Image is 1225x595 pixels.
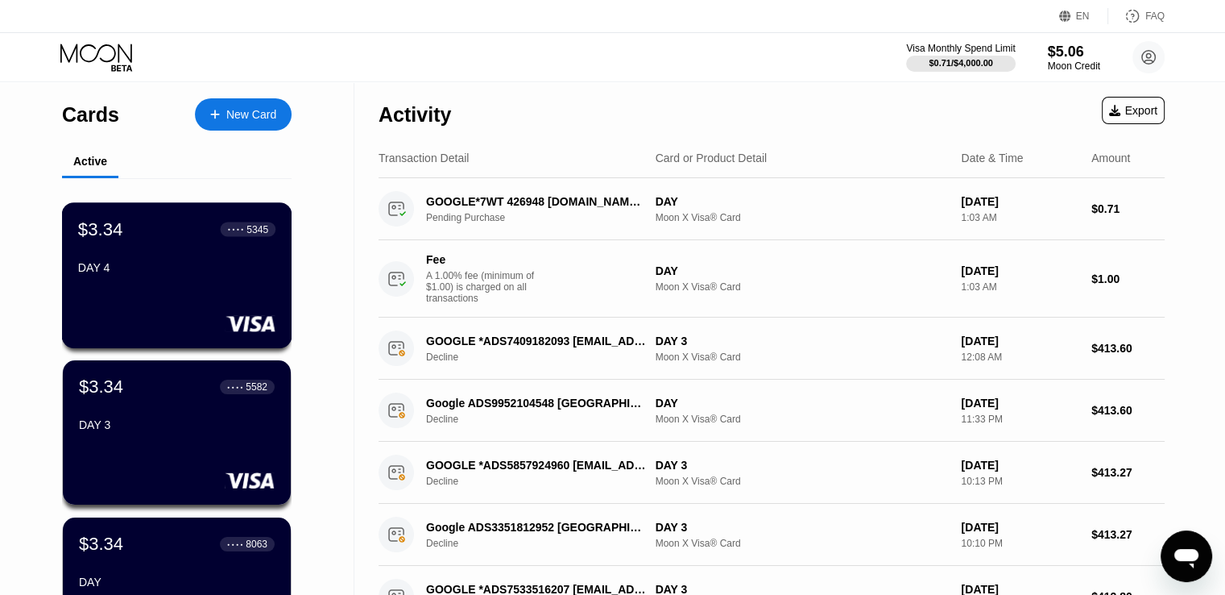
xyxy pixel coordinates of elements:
[1091,466,1165,479] div: $413.27
[1091,404,1165,417] div: $413.60
[1059,8,1108,24] div: EN
[426,253,539,266] div: Fee
[1076,10,1090,22] div: EN
[246,381,267,393] div: 5582
[1091,342,1165,355] div: $413.60
[426,414,664,425] div: Decline
[961,414,1078,425] div: 11:33 PM
[961,397,1078,410] div: [DATE]
[79,534,123,555] div: $3.34
[906,43,1015,72] div: Visa Monthly Spend Limit$0.71/$4,000.00
[656,397,949,410] div: DAY
[379,504,1165,566] div: Google ADS3351812952 [GEOGRAPHIC_DATA] IEDeclineDAY 3Moon X Visa® Card[DATE]10:10 PM$413.27
[79,418,275,431] div: DAY 3
[1091,152,1130,164] div: Amount
[929,58,993,68] div: $0.71 / $4,000.00
[1108,8,1165,24] div: FAQ
[961,212,1078,223] div: 1:03 AM
[73,155,107,168] div: Active
[227,385,243,389] div: ● ● ● ●
[656,281,949,293] div: Moon X Visa® Card
[1091,202,1165,215] div: $0.71
[961,352,1078,363] div: 12:08 AM
[656,459,949,472] div: DAY 3
[379,152,469,164] div: Transaction Detail
[79,576,275,589] div: DAY
[656,152,768,164] div: Card or Product Detail
[1102,97,1165,124] div: Export
[379,318,1165,380] div: GOOGLE *ADS7409182093 [EMAIL_ADDRESS]DeclineDAY 3Moon X Visa® Card[DATE]12:08 AM$413.60
[1048,44,1100,72] div: $5.06Moon Credit
[1109,104,1157,117] div: Export
[1145,10,1165,22] div: FAQ
[63,203,291,347] div: $3.34● ● ● ●5345DAY 4
[656,335,949,347] div: DAY 3
[1048,60,1100,72] div: Moon Credit
[656,521,949,534] div: DAY 3
[79,377,123,397] div: $3.34
[656,195,949,208] div: DAY
[426,521,647,534] div: Google ADS3351812952 [GEOGRAPHIC_DATA] IE
[961,538,1078,549] div: 10:10 PM
[426,397,647,410] div: Google ADS9952104548 [GEOGRAPHIC_DATA] IE
[961,335,1078,347] div: [DATE]
[426,352,664,363] div: Decline
[426,335,647,347] div: GOOGLE *ADS7409182093 [EMAIL_ADDRESS]
[1048,44,1100,60] div: $5.06
[1091,528,1165,541] div: $413.27
[656,414,949,425] div: Moon X Visa® Card
[656,538,949,549] div: Moon X Visa® Card
[961,459,1078,472] div: [DATE]
[379,442,1165,504] div: GOOGLE *ADS5857924960 [EMAIL_ADDRESS]DeclineDAY 3Moon X Visa® Card[DATE]10:13 PM$413.27
[426,476,664,487] div: Decline
[426,538,664,549] div: Decline
[961,264,1078,277] div: [DATE]
[1091,273,1165,285] div: $1.00
[961,476,1078,487] div: 10:13 PM
[656,352,949,363] div: Moon X Visa® Card
[961,521,1078,534] div: [DATE]
[246,223,268,235] div: 5345
[1161,531,1212,582] iframe: Viestintäikkunan käynnistyspainike
[195,98,292,131] div: New Card
[426,195,647,208] div: GOOGLE*7WT 426948 [DOMAIN_NAME][URL]
[226,108,276,122] div: New Card
[961,152,1023,164] div: Date & Time
[63,360,291,505] div: $3.34● ● ● ●5582DAY 3
[426,270,547,304] div: A 1.00% fee (minimum of $1.00) is charged on all transactions
[961,281,1078,293] div: 1:03 AM
[78,218,123,239] div: $3.34
[656,476,949,487] div: Moon X Visa® Card
[379,103,451,127] div: Activity
[656,264,949,277] div: DAY
[379,380,1165,442] div: Google ADS9952104548 [GEOGRAPHIC_DATA] IEDeclineDAYMoon X Visa® Card[DATE]11:33 PM$413.60
[426,459,647,472] div: GOOGLE *ADS5857924960 [EMAIL_ADDRESS]
[227,542,243,547] div: ● ● ● ●
[246,539,267,550] div: 8063
[656,212,949,223] div: Moon X Visa® Card
[78,261,275,274] div: DAY 4
[961,195,1078,208] div: [DATE]
[426,212,664,223] div: Pending Purchase
[62,103,119,127] div: Cards
[379,178,1165,240] div: GOOGLE*7WT 426948 [DOMAIN_NAME][URL]Pending PurchaseDAYMoon X Visa® Card[DATE]1:03 AM$0.71
[228,227,244,231] div: ● ● ● ●
[906,43,1015,54] div: Visa Monthly Spend Limit
[379,240,1165,318] div: FeeA 1.00% fee (minimum of $1.00) is charged on all transactionsDAYMoon X Visa® Card[DATE]1:03 AM...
